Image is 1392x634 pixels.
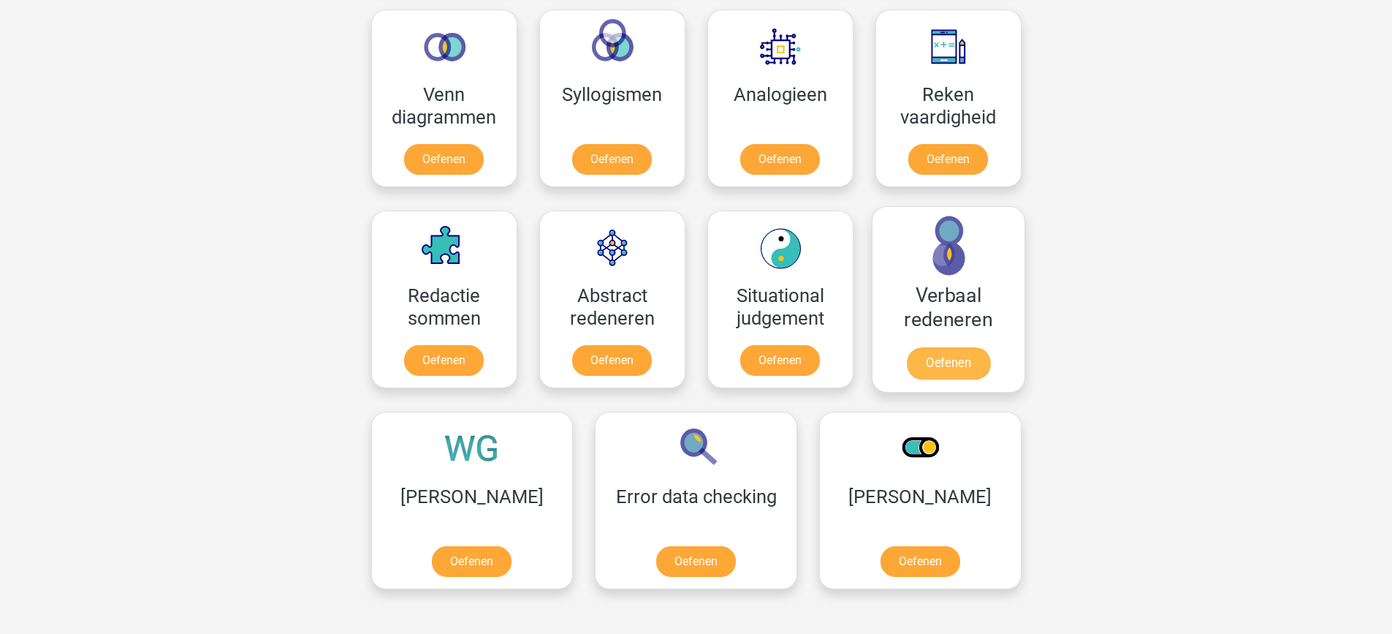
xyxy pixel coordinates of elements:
a: Oefenen [404,345,484,376]
a: Oefenen [740,144,820,175]
a: Oefenen [881,546,960,577]
a: Oefenen [572,345,652,376]
a: Oefenen [656,546,736,577]
a: Oefenen [740,345,820,376]
a: Oefenen [404,144,484,175]
a: Oefenen [572,144,652,175]
a: Oefenen [432,546,511,577]
a: Oefenen [906,347,989,380]
a: Oefenen [908,144,988,175]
